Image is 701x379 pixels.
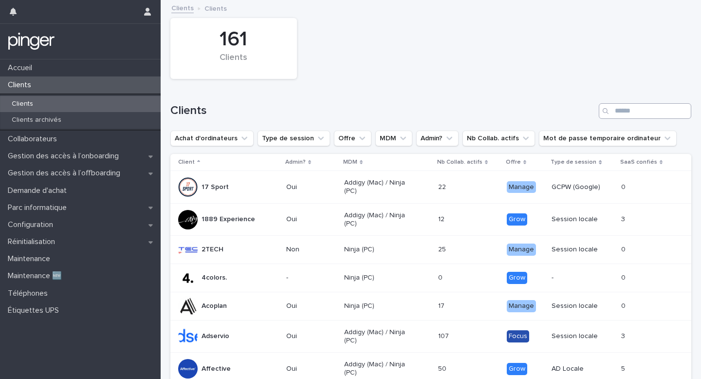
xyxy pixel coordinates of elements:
p: 0 [621,272,627,282]
input: Search [599,103,691,119]
p: Réinitialisation [4,237,63,246]
p: Oui [286,365,336,373]
p: Session locale [552,246,613,254]
p: Addigy (Mac) / Ninja (PC) [344,179,414,195]
a: Clients [171,2,194,13]
button: Offre [334,131,371,146]
p: 17 [438,300,446,310]
p: 107 [438,330,451,341]
p: Maintenance 🆕 [4,271,70,281]
tr: 17 SportOuiAddigy (Mac) / Ninja (PC)2222 ManageGCPW (Google)00 [170,171,691,204]
p: Session locale [552,332,613,341]
p: SaaS confiés [620,157,657,168]
div: Grow [507,213,527,226]
p: 3 [621,213,627,224]
p: Maintenance [4,254,58,264]
div: Grow [507,363,527,375]
p: 4colors. [202,274,227,282]
p: Configuration [4,220,61,229]
h1: Clients [170,104,595,118]
p: Acoplan [202,302,227,310]
img: mTgBEunGTSyRkCgitkcU [8,32,55,51]
p: Type de session [551,157,596,168]
p: Addigy (Mac) / Ninja (PC) [344,328,414,345]
div: 161 [187,27,280,52]
div: Focus [507,330,529,342]
p: Admin? [285,157,306,168]
p: 1889 Experience [202,215,255,224]
p: Parc informatique [4,203,74,212]
p: Ninja (PC) [344,302,414,310]
p: Téléphones [4,289,55,298]
p: Ninja (PC) [344,274,414,282]
p: Demande d'achat [4,186,74,195]
p: 0 [621,300,627,310]
p: Affective [202,365,231,373]
button: Admin? [416,131,459,146]
button: Nb Collab. actifs [462,131,535,146]
p: Oui [286,332,336,341]
p: Accueil [4,63,40,73]
p: Clients [4,80,39,90]
p: Addigy (Mac) / Ninja (PC) [344,211,414,228]
p: 12 [438,213,446,224]
tr: AdservioOuiAddigy (Mac) / Ninja (PC)107107 FocusSession locale33 [170,320,691,353]
p: 25 [438,244,448,254]
button: Mot de passe temporaire ordinateur [539,131,677,146]
div: Manage [507,181,536,193]
p: Clients [4,100,41,108]
p: 3 [621,330,627,341]
p: 5 [621,363,627,373]
p: 50 [438,363,448,373]
tr: 2TECHNonNinja (PC)2525 ManageSession locale00 [170,236,691,264]
p: Étiquettes UPS [4,306,67,315]
p: Session locale [552,215,613,224]
p: MDM [343,157,357,168]
p: Gestion des accès à l’offboarding [4,169,128,178]
p: Oui [286,302,336,310]
p: AD Locale [552,365,613,373]
p: Clients [204,2,227,13]
div: Grow [507,272,527,284]
p: 0 [621,244,627,254]
p: Adservio [202,332,229,341]
p: Oui [286,215,336,224]
p: 22 [438,181,448,191]
p: Ninja (PC) [344,246,414,254]
p: Client [178,157,195,168]
p: Non [286,246,336,254]
p: 0 [621,181,627,191]
p: GCPW (Google) [552,183,613,191]
p: 0 [438,272,444,282]
p: 2TECH [202,246,223,254]
p: Clients archivés [4,116,69,124]
div: Manage [507,244,536,256]
p: 17 Sport [202,183,229,191]
tr: AcoplanOuiNinja (PC)1717 ManageSession locale00 [170,292,691,320]
p: Offre [506,157,521,168]
p: Session locale [552,302,613,310]
tr: 1889 ExperienceOuiAddigy (Mac) / Ninja (PC)1212 GrowSession locale33 [170,203,691,236]
p: - [552,274,613,282]
button: Type de session [258,131,330,146]
button: Achat d'ordinateurs [170,131,254,146]
p: - [286,274,336,282]
p: Addigy (Mac) / Ninja (PC) [344,360,414,377]
div: Manage [507,300,536,312]
p: Collaborateurs [4,134,65,144]
tr: 4colors.-Ninja (PC)00 Grow-00 [170,264,691,292]
div: Clients [187,53,280,73]
p: Oui [286,183,336,191]
button: MDM [375,131,412,146]
p: Gestion des accès à l’onboarding [4,152,127,161]
p: Nb Collab. actifs [437,157,482,168]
